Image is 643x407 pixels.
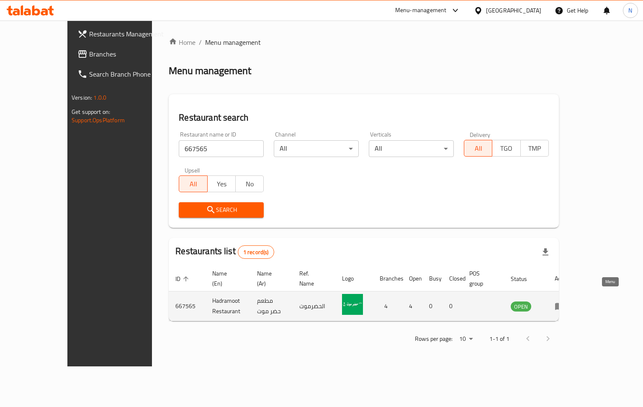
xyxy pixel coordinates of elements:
[212,268,240,289] span: Name (En)
[402,291,422,321] td: 4
[274,140,359,157] div: All
[71,44,175,64] a: Branches
[511,301,531,312] div: OPEN
[169,37,559,47] nav: breadcrumb
[207,175,236,192] button: Yes
[185,167,200,173] label: Upsell
[628,6,632,15] span: N
[72,106,110,117] span: Get support on:
[548,266,577,291] th: Action
[373,291,402,321] td: 4
[211,178,232,190] span: Yes
[520,140,549,157] button: TMP
[496,142,517,155] span: TGO
[535,242,556,262] div: Export file
[179,111,549,124] h2: Restaurant search
[250,291,293,321] td: مطعم حضر موت
[415,334,453,344] p: Rows per page:
[72,115,125,126] a: Support.OpsPlatform
[93,92,106,103] span: 1.0.0
[179,175,207,192] button: All
[293,291,335,321] td: الحضرموت
[179,202,264,218] button: Search
[185,205,257,215] span: Search
[335,266,373,291] th: Logo
[373,266,402,291] th: Branches
[238,248,274,256] span: 1 record(s)
[169,291,206,321] td: 667565
[206,291,250,321] td: Hadramoot Restaurant
[442,291,463,321] td: 0
[342,294,363,315] img: Hadramoot Restaurant
[456,333,476,345] div: Rows per page:
[169,266,577,321] table: enhanced table
[175,274,191,284] span: ID
[402,266,422,291] th: Open
[469,268,494,289] span: POS group
[511,302,531,312] span: OPEN
[511,274,538,284] span: Status
[470,131,491,137] label: Delivery
[524,142,545,155] span: TMP
[89,49,168,59] span: Branches
[89,29,168,39] span: Restaurants Management
[468,142,489,155] span: All
[239,178,260,190] span: No
[169,64,251,77] h2: Menu management
[395,5,447,15] div: Menu-management
[205,37,261,47] span: Menu management
[489,334,509,344] p: 1-1 of 1
[169,37,195,47] a: Home
[71,24,175,44] a: Restaurants Management
[257,268,283,289] span: Name (Ar)
[238,245,274,259] div: Total records count
[89,69,168,79] span: Search Branch Phone
[422,266,442,291] th: Busy
[492,140,520,157] button: TGO
[464,140,492,157] button: All
[71,64,175,84] a: Search Branch Phone
[199,37,202,47] li: /
[486,6,541,15] div: [GEOGRAPHIC_DATA]
[179,140,264,157] input: Search for restaurant name or ID..
[175,245,274,259] h2: Restaurants list
[235,175,264,192] button: No
[183,178,204,190] span: All
[369,140,454,157] div: All
[72,92,92,103] span: Version:
[299,268,325,289] span: Ref. Name
[442,266,463,291] th: Closed
[422,291,442,321] td: 0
